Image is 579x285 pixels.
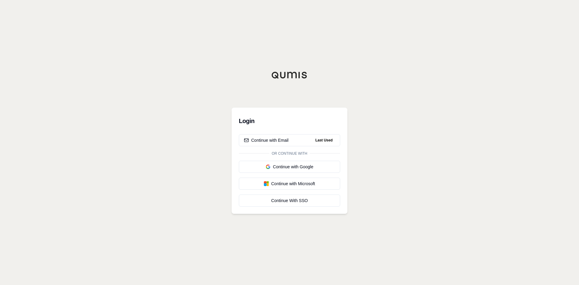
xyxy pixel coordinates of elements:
button: Continue with EmailLast Used [239,134,340,146]
div: Continue With SSO [244,198,335,204]
a: Continue With SSO [239,195,340,207]
span: Or continue with [269,151,310,156]
div: Continue with Google [244,164,335,170]
span: Last Used [313,137,335,144]
button: Continue with Microsoft [239,178,340,190]
button: Continue with Google [239,161,340,173]
div: Continue with Email [244,137,289,143]
div: Continue with Microsoft [244,181,335,187]
h3: Login [239,115,340,127]
img: Qumis [271,71,308,79]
